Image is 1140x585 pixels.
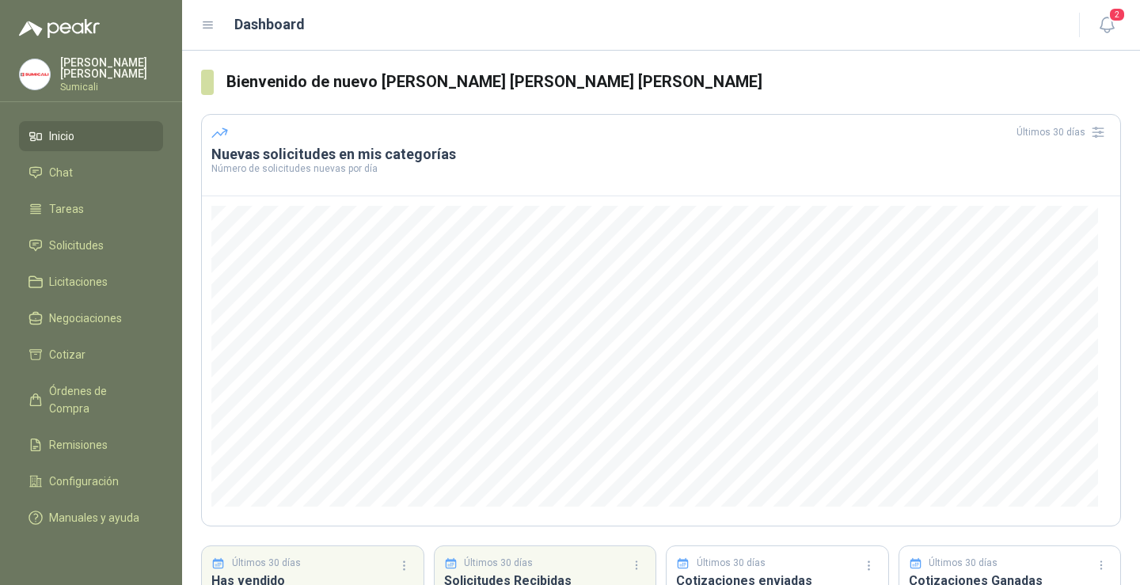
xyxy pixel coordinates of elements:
span: Tareas [49,200,84,218]
a: Licitaciones [19,267,163,297]
span: Configuración [49,473,119,490]
span: Cotizar [49,346,85,363]
img: Logo peakr [19,19,100,38]
p: Número de solicitudes nuevas por día [211,164,1111,173]
a: Configuración [19,466,163,496]
span: Remisiones [49,436,108,454]
p: Últimos 30 días [232,556,301,571]
a: Solicitudes [19,230,163,260]
span: Inicio [49,127,74,145]
a: Remisiones [19,430,163,460]
a: Tareas [19,194,163,224]
h3: Bienvenido de nuevo [PERSON_NAME] [PERSON_NAME] [PERSON_NAME] [226,70,1121,94]
p: [PERSON_NAME] [PERSON_NAME] [60,57,163,79]
span: Licitaciones [49,273,108,291]
span: 2 [1108,7,1126,22]
span: Manuales y ayuda [49,509,139,526]
span: Órdenes de Compra [49,382,148,417]
button: 2 [1092,11,1121,40]
h3: Nuevas solicitudes en mis categorías [211,145,1111,164]
span: Chat [49,164,73,181]
a: Inicio [19,121,163,151]
p: Últimos 30 días [929,556,997,571]
p: Sumicali [60,82,163,92]
p: Últimos 30 días [697,556,766,571]
p: Últimos 30 días [464,556,533,571]
a: Chat [19,158,163,188]
span: Solicitudes [49,237,104,254]
h1: Dashboard [234,13,305,36]
a: Cotizar [19,340,163,370]
a: Negociaciones [19,303,163,333]
span: Negociaciones [49,310,122,327]
img: Company Logo [20,59,50,89]
div: Últimos 30 días [1016,120,1111,145]
a: Manuales y ayuda [19,503,163,533]
a: Órdenes de Compra [19,376,163,424]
